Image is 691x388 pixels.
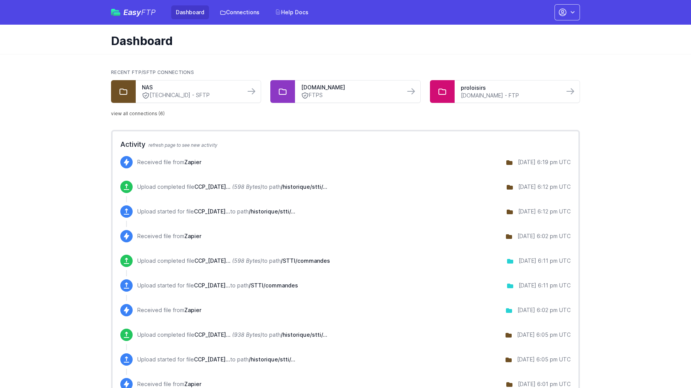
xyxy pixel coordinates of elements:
[517,331,571,339] div: [DATE] 6:05 pm UTC
[111,9,120,16] img: easyftp_logo.png
[111,8,156,16] a: EasyFTP
[137,331,327,339] p: Upload completed file to path
[518,158,571,166] div: [DATE] 6:19 pm UTC
[137,380,201,388] p: Received file from
[518,380,571,388] div: [DATE] 6:01 pm UTC
[137,208,295,215] p: Upload started for file to path
[194,183,231,190] span: CCP_27-08-2025_200118-563407
[137,232,201,240] p: Received file from
[232,257,262,264] i: (598 Bytes)
[194,257,231,264] span: CCP_27-08-2025_200118-563407
[120,139,571,150] h2: Activity
[232,183,262,190] i: (598 Bytes)
[137,356,295,363] p: Upload started for file to path
[111,111,165,117] a: view all connections (6)
[194,356,230,363] span: CCP_27-08-2025_200033-563686
[137,257,330,265] p: Upload completed file to path
[517,306,571,314] div: [DATE] 6:02 pm UTC
[111,34,574,48] h1: Dashboard
[249,356,295,363] span: /historique/stti/commandes
[281,331,327,338] span: /historique/stti/commandes
[517,232,571,240] div: [DATE] 6:02 pm UTC
[137,183,327,191] p: Upload completed file to path
[137,306,201,314] p: Received file from
[281,183,327,190] span: /historique/stti/commandes
[184,307,201,313] span: Zapier
[171,5,209,19] a: Dashboard
[137,282,298,289] p: Upload started for file to path
[461,92,558,99] a: [DOMAIN_NAME] - FTP
[249,282,298,289] span: /STTI/commandes
[270,5,313,19] a: Help Docs
[148,142,217,148] span: refresh page to see new activity
[518,183,571,191] div: [DATE] 6:12 pm UTC
[518,208,571,215] div: [DATE] 6:12 pm UTC
[194,282,230,289] span: CCP_27-08-2025_200118-563407
[141,8,156,17] span: FTP
[137,158,201,166] p: Received file from
[461,84,558,92] a: proloisirs
[249,208,295,215] span: /historique/stti/commandes
[215,5,264,19] a: Connections
[517,356,571,363] div: [DATE] 6:05 pm UTC
[142,84,239,91] a: NAS
[194,331,231,338] span: CCP_27-08-2025_200033-563686
[301,84,398,91] a: [DOMAIN_NAME]
[194,208,230,215] span: CCP_27-08-2025_200118-563407
[184,381,201,387] span: Zapier
[301,91,398,99] a: FTPS
[111,69,580,76] h2: Recent FTP/SFTP Connections
[123,8,156,16] span: Easy
[232,331,262,338] i: (938 Bytes)
[142,91,239,99] a: [TECHNICAL_ID] - SFTP
[281,257,330,264] span: /STTI/commandes
[184,233,201,239] span: Zapier
[519,282,571,289] div: [DATE] 6:11 pm UTC
[184,159,201,165] span: Zapier
[519,257,571,265] div: [DATE] 6:11 pm UTC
